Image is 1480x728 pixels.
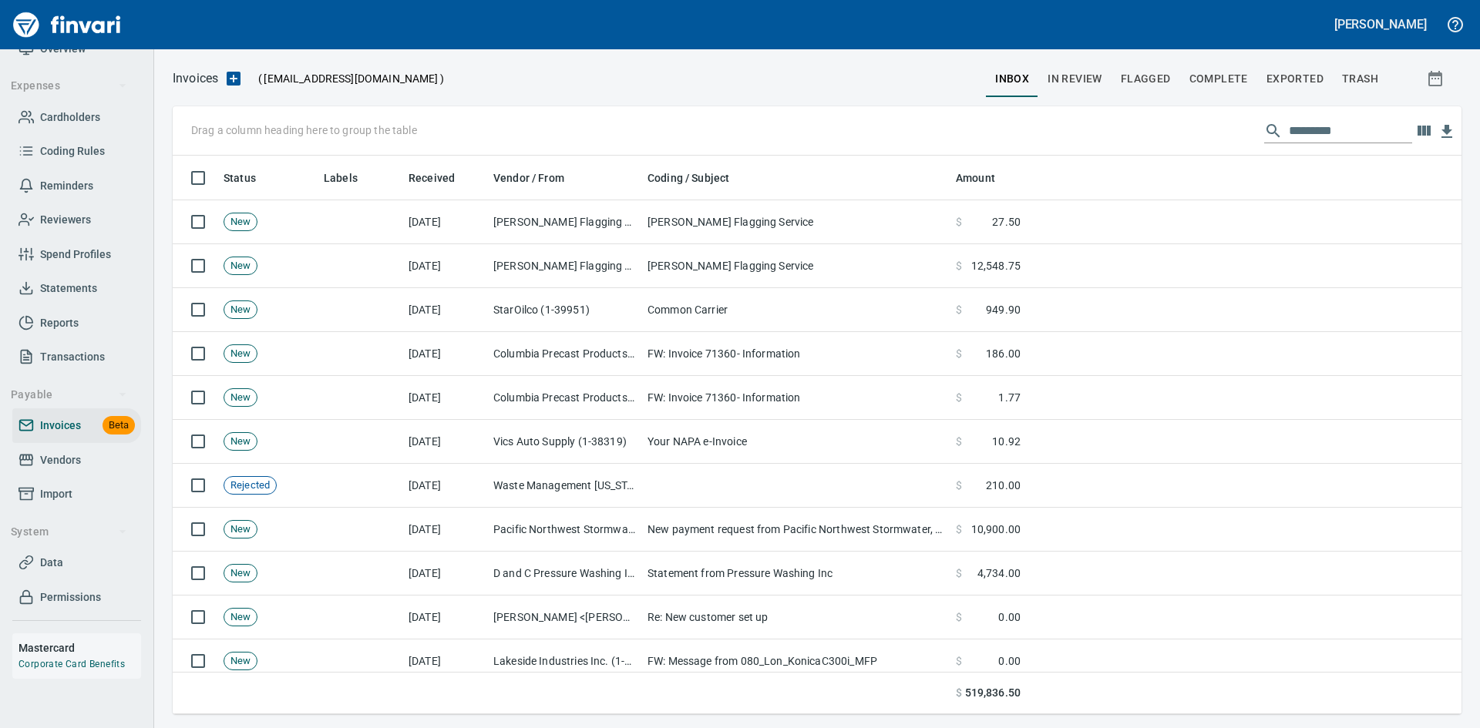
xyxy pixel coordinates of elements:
td: [DATE] [402,244,487,288]
span: 0.00 [998,609,1021,625]
td: Pacific Northwest Stormwater LLC (1-39949) [487,508,641,552]
nav: breadcrumb [173,69,218,88]
a: Transactions [12,340,141,374]
span: [EMAIL_ADDRESS][DOMAIN_NAME] [262,71,439,86]
a: Vendors [12,443,141,478]
td: D and C Pressure Washing Inc (1-38751) [487,552,641,595]
a: Coding Rules [12,134,141,169]
span: 186.00 [986,346,1021,361]
span: In Review [1048,69,1102,89]
span: New [224,434,257,449]
span: Status [224,169,256,187]
span: $ [956,302,962,317]
span: Exported [1266,69,1324,89]
td: Your NAPA e-Invoice [641,420,950,464]
span: $ [956,685,962,701]
span: Invoices [40,416,81,435]
span: 10,900.00 [971,522,1021,537]
td: Columbia Precast Products, LLC (1-22007) [487,332,641,376]
span: Amount [956,169,1015,187]
td: [DATE] [402,200,487,244]
span: Permissions [40,588,101,607]
p: Drag a column heading here to group the table [191,122,417,138]
td: [DATE] [402,376,487,420]
a: Reports [12,306,141,341]
span: Statements [40,279,97,298]
span: Rejected [224,478,276,493]
td: Lakeside Industries Inc. (1-10589) [487,639,641,683]
p: ( ) [249,71,444,86]
span: 0.00 [998,653,1021,669]
td: [PERSON_NAME] <[PERSON_NAME][EMAIL_ADDRESS][PERSON_NAME][DOMAIN_NAME]> [487,595,641,639]
span: Coding / Subject [647,169,729,187]
span: Cardholders [40,108,100,127]
button: Show invoices within a particular date range [1412,65,1461,92]
span: $ [956,609,962,625]
span: 12,548.75 [971,258,1021,273]
span: $ [956,214,962,230]
span: Received [409,169,475,187]
span: 210.00 [986,478,1021,493]
span: 519,836.50 [965,685,1021,701]
td: [PERSON_NAME] Flagging Services (1-39947) [487,244,641,288]
span: Coding Rules [40,142,105,161]
span: $ [956,258,962,273]
span: Labels [324,169,378,187]
span: New [224,654,257,669]
td: [DATE] [402,595,487,639]
span: $ [956,390,962,405]
span: inbox [995,69,1029,89]
span: New [224,566,257,581]
a: Spend Profiles [12,237,141,272]
p: Invoices [173,69,218,88]
span: Reviewers [40,210,91,230]
td: FW: Message from 080_Lon_KonicaC300i_MFP [641,639,950,683]
span: 4,734.00 [977,565,1021,581]
span: 949.90 [986,302,1021,317]
span: Received [409,169,455,187]
span: Beta [103,417,135,434]
td: [DATE] [402,332,487,376]
a: Reminders [12,169,141,203]
td: StarOilco (1-39951) [487,288,641,332]
span: New [224,303,257,317]
td: [DATE] [402,464,487,508]
span: Complete [1189,69,1248,89]
button: Upload an Invoice [218,69,249,88]
a: Cardholders [12,100,141,135]
span: New [224,347,257,361]
span: New [224,522,257,537]
a: Corporate Card Benefits [18,659,125,669]
span: $ [956,522,962,537]
h5: [PERSON_NAME] [1334,16,1427,32]
span: New [224,610,257,625]
td: Vics Auto Supply (1-38319) [487,420,641,464]
span: Amount [956,169,995,187]
td: Columbia Precast Products, LLC (1-22007) [487,376,641,420]
span: Vendors [40,451,81,470]
span: Payable [11,385,127,404]
td: FW: Invoice 71360- Information [641,376,950,420]
span: Reminders [40,176,93,196]
span: Spend Profiles [40,245,111,264]
span: Import [40,485,72,504]
span: System [11,522,127,542]
td: [DATE] [402,639,487,683]
td: Waste Management [US_STATE] (1-11097) [487,464,641,508]
span: $ [956,565,962,581]
span: Vendor / From [493,169,584,187]
img: Finvari [9,6,125,43]
span: trash [1342,69,1378,89]
td: New payment request from Pacific Northwest Stormwater, LLC - invoice 1043 [641,508,950,552]
h6: Mastercard [18,639,141,656]
span: $ [956,478,962,493]
button: Choose columns to display [1412,119,1435,143]
span: Transactions [40,347,105,367]
td: [DATE] [402,288,487,332]
button: Download Table [1435,120,1458,143]
td: [DATE] [402,420,487,464]
td: Common Carrier [641,288,950,332]
span: Status [224,169,276,187]
span: Reports [40,314,79,333]
span: Expenses [11,76,127,96]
